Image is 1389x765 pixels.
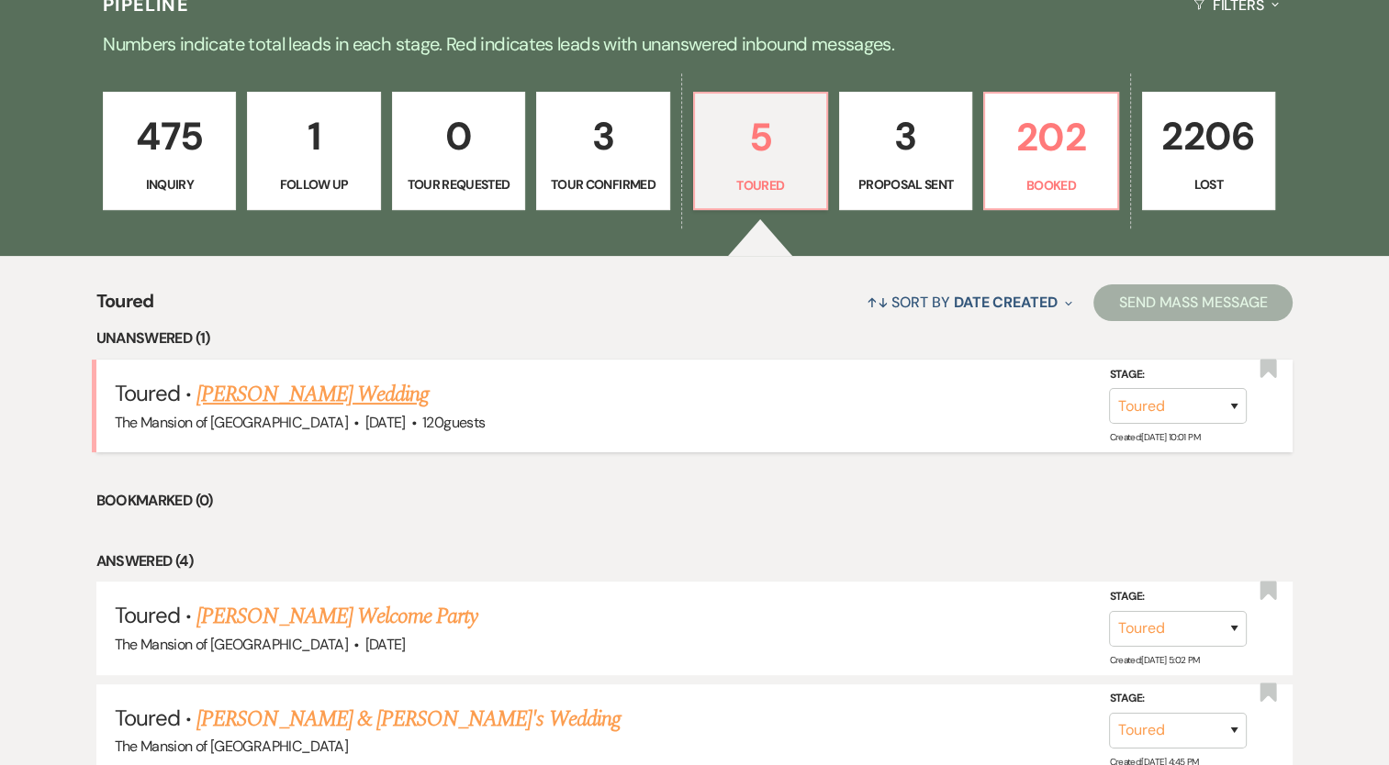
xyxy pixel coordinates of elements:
[536,92,669,211] a: 3Tour Confirmed
[115,635,349,654] span: The Mansion of [GEOGRAPHIC_DATA]
[115,704,180,732] span: Toured
[839,92,972,211] a: 3Proposal Sent
[706,106,815,168] p: 5
[1109,431,1199,443] span: Created: [DATE] 10:01 PM
[548,174,657,194] p: Tour Confirmed
[115,737,349,756] span: The Mansion of [GEOGRAPHIC_DATA]
[422,413,485,432] span: 120 guests
[259,174,368,194] p: Follow Up
[259,105,368,167] p: 1
[1093,284,1294,321] button: Send Mass Message
[1142,92,1275,211] a: 2206Lost
[115,174,224,194] p: Inquiry
[247,92,380,211] a: 1Follow Up
[1154,174,1263,194] p: Lost
[996,106,1105,168] p: 202
[364,635,405,654] span: [DATE]
[115,601,180,629] span: Toured
[34,29,1356,59] p: Numbers indicate total leads in each stage. Red indicates leads with unanswered inbound messages.
[196,703,621,736] a: [PERSON_NAME] & [PERSON_NAME]'s Wedding
[364,413,405,432] span: [DATE]
[115,105,224,167] p: 475
[96,327,1294,350] li: Unanswered (1)
[996,175,1105,195] p: Booked
[115,379,180,407] span: Toured
[867,293,889,312] span: ↑↓
[404,105,513,167] p: 0
[1109,654,1199,666] span: Created: [DATE] 5:02 PM
[404,174,513,194] p: Tour Requested
[859,278,1080,327] button: Sort By Date Created
[851,105,960,167] p: 3
[1109,587,1247,607] label: Stage:
[983,92,1118,211] a: 202Booked
[1109,365,1247,385] label: Stage:
[96,287,154,327] span: Toured
[851,174,960,194] p: Proposal Sent
[96,549,1294,573] li: Answered (4)
[196,600,477,633] a: [PERSON_NAME] Welcome Party
[196,378,429,411] a: [PERSON_NAME] Wedding
[96,489,1294,513] li: Bookmarked (0)
[392,92,525,211] a: 0Tour Requested
[706,175,815,195] p: Toured
[954,293,1058,312] span: Date Created
[115,413,349,432] span: The Mansion of [GEOGRAPHIC_DATA]
[548,105,657,167] p: 3
[103,92,236,211] a: 475Inquiry
[1154,105,1263,167] p: 2206
[1109,689,1247,709] label: Stage:
[693,92,828,211] a: 5Toured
